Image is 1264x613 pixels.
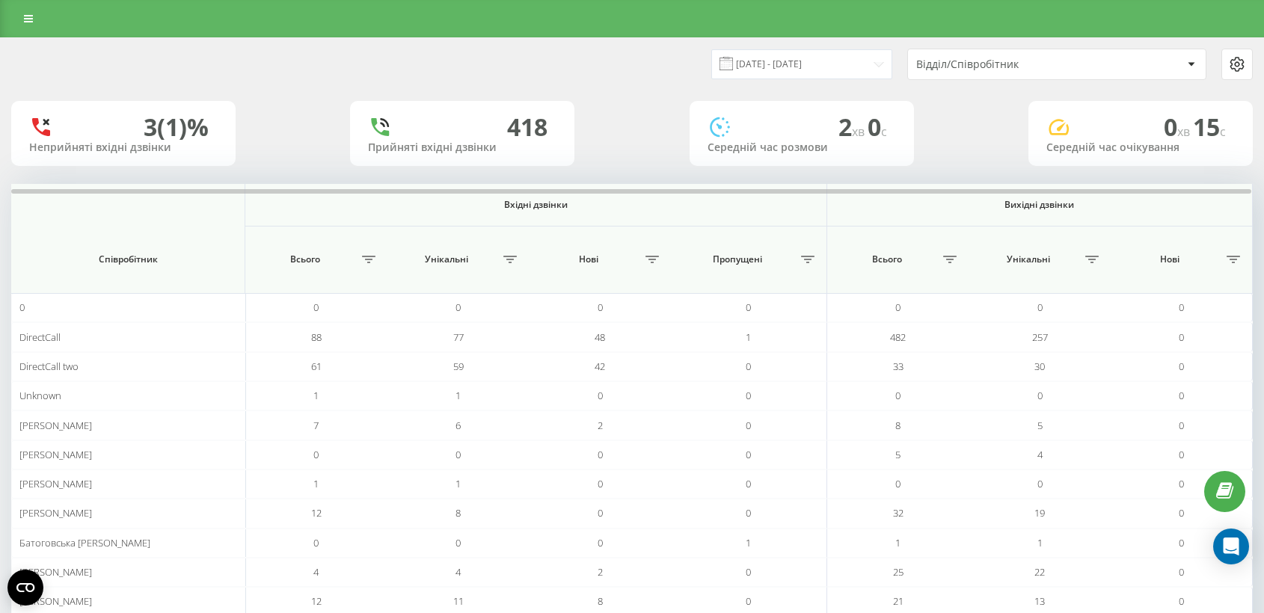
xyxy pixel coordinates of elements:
[455,506,461,520] span: 8
[746,565,751,579] span: 0
[30,253,227,265] span: Співробітник
[595,360,605,373] span: 42
[313,536,319,549] span: 0
[19,330,61,344] span: DirectCall
[19,594,92,608] span: [PERSON_NAME]
[895,477,901,490] span: 0
[455,301,461,314] span: 0
[313,419,319,432] span: 7
[746,448,751,461] span: 0
[455,536,461,549] span: 0
[598,565,603,579] span: 2
[708,141,896,154] div: Середній час розмови
[598,536,603,549] span: 0
[1179,536,1184,549] span: 0
[598,448,603,461] span: 0
[7,570,43,606] button: Open CMP widget
[895,301,901,314] span: 0
[19,360,79,373] span: DirectCall two
[1032,330,1048,344] span: 257
[1179,389,1184,402] span: 0
[916,58,1095,71] div: Відділ/Співробітник
[1179,448,1184,461] span: 0
[1179,301,1184,314] span: 0
[835,253,939,265] span: Всього
[1179,477,1184,490] span: 0
[19,301,25,314] span: 0
[893,506,903,520] span: 32
[1193,111,1226,143] span: 15
[1179,565,1184,579] span: 0
[1046,141,1235,154] div: Середній час очікування
[893,594,903,608] span: 21
[1037,419,1043,432] span: 5
[746,594,751,608] span: 0
[890,330,906,344] span: 482
[893,360,903,373] span: 33
[453,360,464,373] span: 59
[598,594,603,608] span: 8
[144,113,209,141] div: 3 (1)%
[368,141,556,154] div: Прийняті вхідні дзвінки
[598,477,603,490] span: 0
[536,253,640,265] span: Нові
[455,565,461,579] span: 4
[746,330,751,344] span: 1
[838,111,868,143] span: 2
[19,419,92,432] span: [PERSON_NAME]
[1179,330,1184,344] span: 0
[1179,594,1184,608] span: 0
[1037,301,1043,314] span: 0
[19,477,92,490] span: [PERSON_NAME]
[746,536,751,549] span: 1
[746,389,751,402] span: 0
[395,253,499,265] span: Унікальні
[1179,506,1184,520] span: 0
[19,506,92,520] span: [PERSON_NAME]
[598,301,603,314] span: 0
[19,389,61,402] span: Unknown
[746,477,751,490] span: 0
[746,506,751,520] span: 0
[1037,536,1043,549] span: 1
[1220,123,1226,140] span: c
[311,594,322,608] span: 12
[19,565,92,579] span: [PERSON_NAME]
[1179,419,1184,432] span: 0
[313,565,319,579] span: 4
[455,477,461,490] span: 1
[598,506,603,520] span: 0
[281,199,791,211] span: Вхідні дзвінки
[1034,506,1045,520] span: 19
[895,536,901,549] span: 1
[598,389,603,402] span: 0
[1037,477,1043,490] span: 0
[678,253,796,265] span: Пропущені
[455,448,461,461] span: 0
[852,123,868,140] span: хв
[311,360,322,373] span: 61
[598,419,603,432] span: 2
[313,448,319,461] span: 0
[746,301,751,314] span: 0
[1118,253,1222,265] span: Нові
[895,448,901,461] span: 5
[1034,360,1045,373] span: 30
[19,448,92,461] span: [PERSON_NAME]
[19,536,150,549] span: Батоговська [PERSON_NAME]
[868,111,887,143] span: 0
[1213,529,1249,564] div: Open Intercom Messenger
[1037,448,1043,461] span: 4
[895,389,901,402] span: 0
[1037,389,1043,402] span: 0
[311,506,322,520] span: 12
[595,330,605,344] span: 48
[893,565,903,579] span: 25
[1164,111,1193,143] span: 0
[29,141,218,154] div: Неприйняті вхідні дзвінки
[253,253,357,265] span: Всього
[1034,565,1045,579] span: 22
[507,113,547,141] div: 418
[313,477,319,490] span: 1
[895,419,901,432] span: 8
